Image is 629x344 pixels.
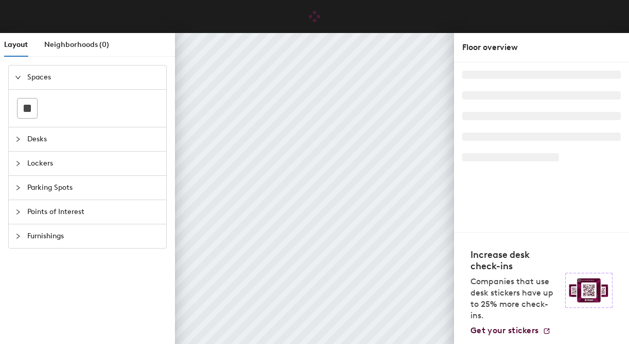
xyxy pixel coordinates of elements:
[4,40,28,49] span: Layout
[462,41,621,54] div: Floor overview
[15,185,21,191] span: collapsed
[470,325,551,336] a: Get your stickers
[470,249,559,272] h4: Increase desk check-ins
[44,40,109,49] span: Neighborhoods (0)
[470,276,559,321] p: Companies that use desk stickers have up to 25% more check-ins.
[27,200,160,224] span: Points of Interest
[565,273,613,308] img: Sticker logo
[15,233,21,239] span: collapsed
[15,74,21,80] span: expanded
[15,136,21,142] span: collapsed
[27,65,160,89] span: Spaces
[15,160,21,167] span: collapsed
[15,209,21,215] span: collapsed
[27,127,160,151] span: Desks
[27,224,160,248] span: Furnishings
[470,325,538,335] span: Get your stickers
[27,152,160,175] span: Lockers
[27,176,160,200] span: Parking Spots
